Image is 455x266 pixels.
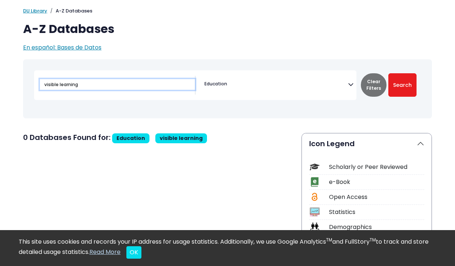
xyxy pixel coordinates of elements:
button: Clear Filters [361,73,386,97]
img: Icon e-Book [310,177,319,187]
button: Close [126,246,141,259]
img: Icon Open Access [310,192,319,202]
div: This site uses cookies and records your IP address for usage statistics. Additionally, we use Goo... [19,237,436,259]
a: DU Library [23,7,47,14]
div: Open Access [329,193,424,202]
a: Read More [89,248,121,256]
img: Icon Demographics [310,222,319,232]
nav: Search filters [23,59,432,118]
li: Education [201,81,227,87]
span: 0 Databases Found for: [23,132,111,143]
textarea: Search [229,82,232,88]
div: e-Book [329,178,424,186]
img: Icon Scholarly or Peer Reviewed [310,162,319,172]
button: Submit for Search Results [388,73,417,97]
img: Icon Statistics [310,207,319,217]
button: Icon Legend [302,133,432,154]
sup: TM [370,237,376,243]
nav: breadcrumb [23,7,432,15]
sup: TM [326,237,332,243]
h1: A-Z Databases [23,22,432,36]
span: Education [112,133,149,143]
span: Education [204,81,227,87]
li: A-Z Databases [47,7,92,15]
div: Demographics [329,223,424,232]
a: En español: Bases de Datos [23,43,101,52]
span: visible learning [160,134,203,142]
div: Scholarly or Peer Reviewed [329,163,424,171]
div: Statistics [329,208,424,217]
input: Search database by title or keyword [40,79,195,90]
